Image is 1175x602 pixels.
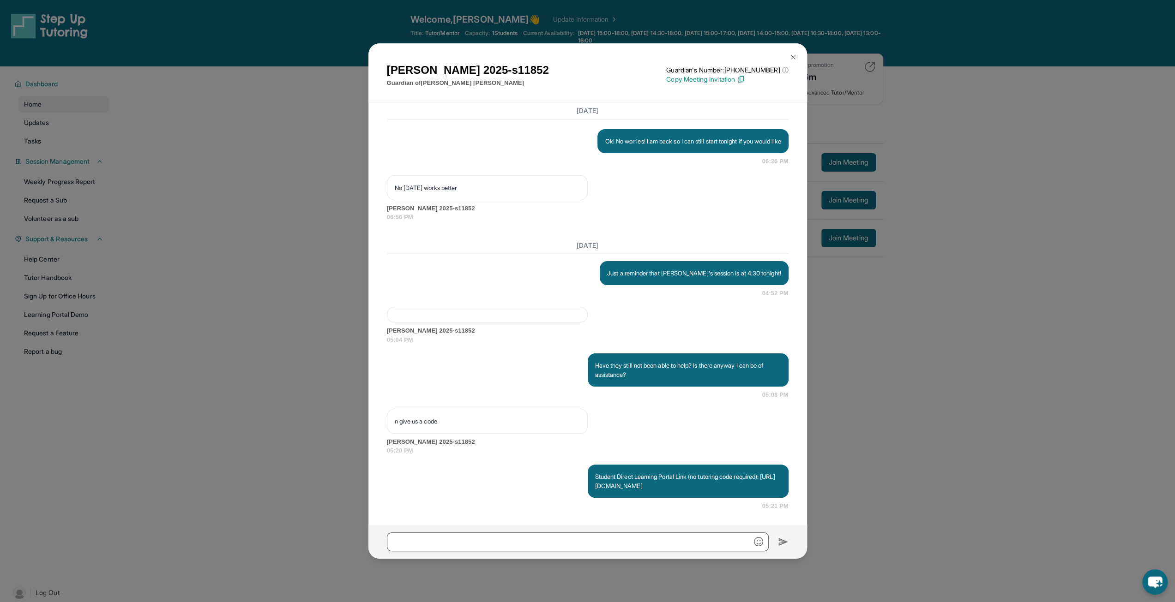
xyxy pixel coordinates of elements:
[762,157,789,166] span: 06:36 PM
[754,537,763,546] img: Emoji
[789,54,797,61] img: Close Icon
[387,437,789,447] span: [PERSON_NAME] 2025-s11852
[737,75,745,83] img: Copy Icon
[595,472,781,490] p: Student Direct Learning Portal Link (no tutoring code required): [URL][DOMAIN_NAME]
[387,213,789,222] span: 06:56 PM
[762,501,789,511] span: 05:21 PM
[607,268,781,278] p: Just a reminder that [PERSON_NAME]'s session is at 4:30 tonight!
[395,417,580,426] p: n give us a code
[595,361,781,379] p: Have they still not been able to help? Is there anyway I can be of assistance?
[387,240,789,250] h3: [DATE]
[605,137,781,146] p: Ok! No worries! I am back so I can still start tonight if you would like
[387,335,789,345] span: 05:04 PM
[762,390,789,399] span: 05:08 PM
[762,289,789,298] span: 04:52 PM
[387,78,549,88] p: Guardian of [PERSON_NAME] [PERSON_NAME]
[778,536,789,548] img: Send icon
[395,183,580,192] p: No [DATE] works better
[666,75,788,84] p: Copy Meeting Invitation
[666,66,788,75] p: Guardian's Number: [PHONE_NUMBER]
[782,66,788,75] span: ⓘ
[387,446,789,455] span: 05:20 PM
[387,204,789,213] span: [PERSON_NAME] 2025-s11852
[387,106,789,115] h3: [DATE]
[387,62,549,78] h1: [PERSON_NAME] 2025-s11852
[1142,569,1168,595] button: chat-button
[387,326,789,335] span: [PERSON_NAME] 2025-s11852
